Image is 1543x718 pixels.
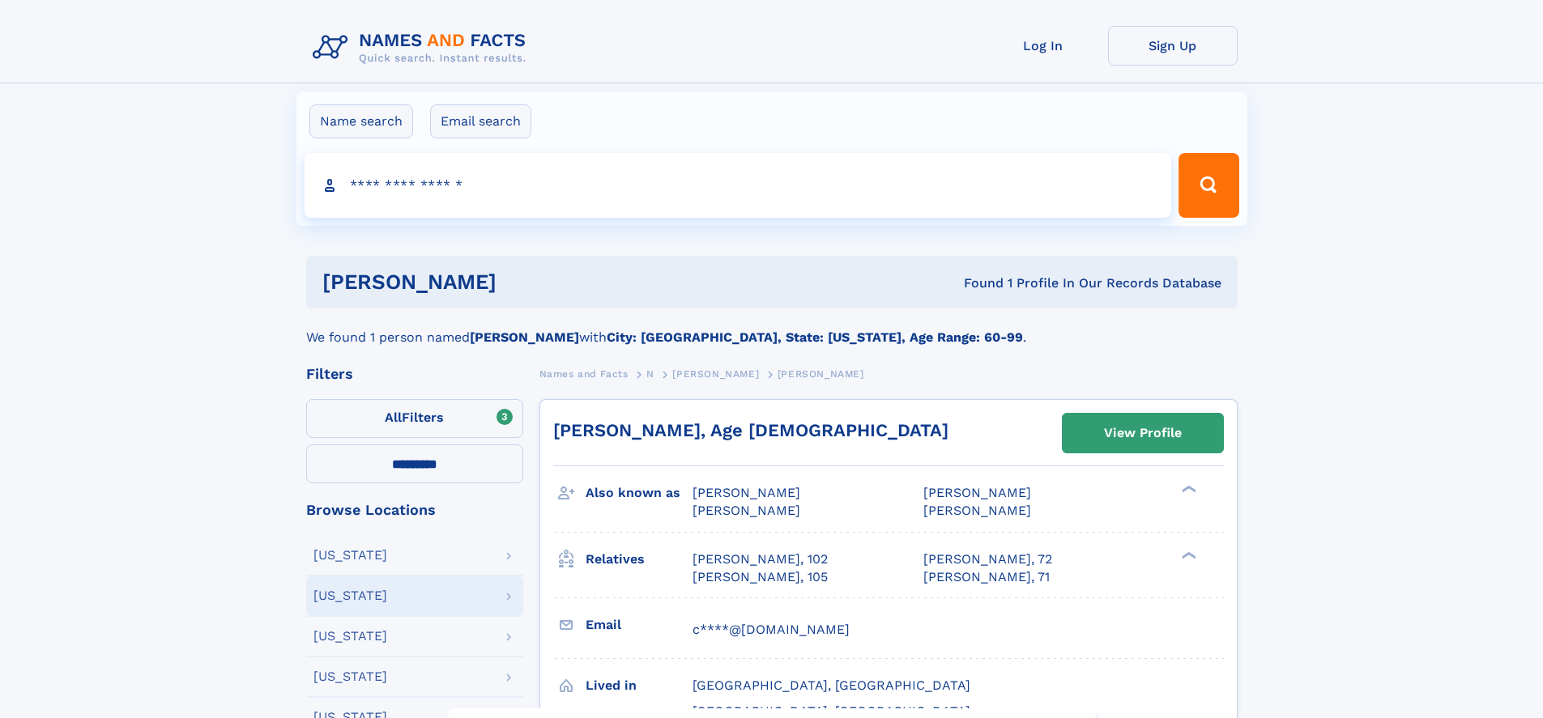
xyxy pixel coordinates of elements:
h1: [PERSON_NAME] [322,272,731,292]
b: City: [GEOGRAPHIC_DATA], State: [US_STATE], Age Range: 60-99 [607,329,1023,345]
a: [PERSON_NAME], Age [DEMOGRAPHIC_DATA] [553,420,948,440]
span: [GEOGRAPHIC_DATA], [GEOGRAPHIC_DATA] [693,678,970,693]
span: [PERSON_NAME] [693,485,800,500]
a: [PERSON_NAME], 105 [693,568,828,586]
input: search input [305,153,1172,218]
a: [PERSON_NAME], 72 [923,550,1052,568]
span: [PERSON_NAME] [672,368,759,380]
div: Browse Locations [306,503,523,517]
span: [PERSON_NAME] [923,485,1031,500]
span: [PERSON_NAME] [923,503,1031,518]
img: Logo Names and Facts [306,26,539,70]
div: [US_STATE] [313,630,387,643]
div: ❯ [1178,484,1197,495]
span: All [385,410,402,425]
a: [PERSON_NAME], 102 [693,550,828,568]
h3: Lived in [586,672,693,699]
h3: Also known as [586,479,693,507]
div: Found 1 Profile In Our Records Database [730,274,1221,292]
div: We found 1 person named with . [306,308,1238,347]
label: Name search [309,104,413,138]
a: View Profile [1063,414,1223,452]
a: Names and Facts [539,363,629,384]
span: N [646,368,654,380]
h3: Email [586,611,693,639]
div: [US_STATE] [313,549,387,562]
a: [PERSON_NAME] [672,363,759,384]
b: [PERSON_NAME] [470,329,579,345]
div: [US_STATE] [313,589,387,602]
a: Sign Up [1108,26,1238,66]
a: N [646,363,654,384]
label: Filters [306,399,523,438]
label: Email search [430,104,531,138]
div: Filters [306,367,523,381]
a: Log In [978,26,1108,66]
h3: Relatives [586,546,693,573]
div: View Profile [1104,414,1182,452]
span: [PERSON_NAME] [693,503,800,518]
div: [US_STATE] [313,670,387,683]
div: ❯ [1178,550,1197,560]
span: [PERSON_NAME] [778,368,864,380]
button: Search Button [1179,153,1238,218]
a: [PERSON_NAME], 71 [923,568,1050,586]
